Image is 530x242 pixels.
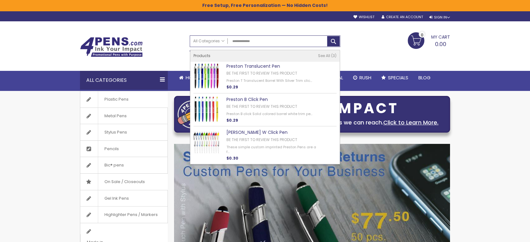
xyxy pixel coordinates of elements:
a: Metal Pens [80,108,167,124]
div: Preston T Translucent Barrel With Silver Trim clic... [226,78,319,83]
a: All Categories [190,36,228,46]
a: Stylus Pens [80,124,167,140]
span: Metal Pens [98,108,133,124]
span: $0.29 [226,84,238,90]
img: 4Pens Custom Pens and Promotional Products [80,37,143,57]
a: Be the first to review this product [226,137,297,142]
a: Create an Account [382,15,423,19]
div: All Categories [80,71,168,90]
img: Preston W Click Pen [193,129,219,155]
span: 3 [331,53,337,58]
a: Preston Translucent Pen [226,63,280,69]
a: See All 3 [318,53,337,58]
a: [PERSON_NAME] W Click Pen [226,129,288,135]
span: On Sale / Closeouts [98,174,151,190]
span: Specials [388,74,408,81]
div: Preston B click Solid colored barrel white trim pe... [226,112,319,116]
span: Plastic Pens [98,91,135,108]
span: Highlighter Pens / Markers [98,207,164,223]
span: Gel Ink Pens [98,190,135,207]
div: Free shipping on pen orders over $199 [288,47,341,60]
span: Bic® pens [98,157,130,173]
span: See All [318,53,330,58]
span: $0.30 [226,155,238,161]
span: Pencils [98,141,125,157]
span: $0.29 [226,118,238,123]
img: Preston Translucent Pen [193,63,219,89]
a: Be the first to review this product [226,71,297,76]
span: Home [186,74,199,81]
a: Bic® pens [80,157,167,173]
a: Specials [376,71,413,85]
span: 0.00 [435,40,446,48]
span: Blog [418,74,431,81]
a: On Sale / Closeouts [80,174,167,190]
a: Highlighter Pens / Markers [80,207,167,223]
img: four_pen_logo.png [178,100,209,129]
a: Blog [413,71,436,85]
img: Preston B Click Pen [193,97,219,122]
a: Pencils [80,141,167,157]
div: These simple custom imprinted Preston Pens are a f... [226,145,319,154]
a: Rush [348,71,376,85]
a: Plastic Pens [80,91,167,108]
a: Home [174,71,204,85]
span: Products [193,53,210,58]
span: 0 [421,32,423,38]
span: All Categories [193,39,225,44]
a: Click to Learn More. [383,118,438,126]
a: Wishlist [353,15,374,19]
a: Gel Ink Pens [80,190,167,207]
a: Be the first to review this product [226,104,297,109]
span: Rush [359,74,371,81]
span: Stylus Pens [98,124,133,140]
a: Preston B Click Pen [226,96,268,103]
div: Sign In [429,15,450,20]
a: 0.00 0 [408,32,450,48]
